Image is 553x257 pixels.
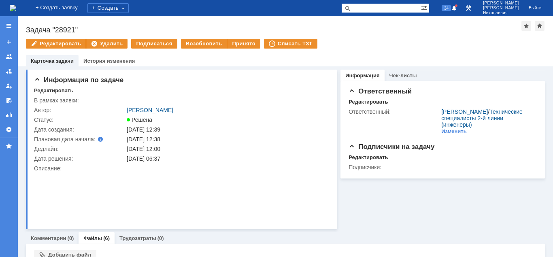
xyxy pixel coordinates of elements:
[464,3,473,13] a: Перейти в интерфейс администратора
[442,5,451,11] span: 34
[34,97,125,104] div: В рамках заявки:
[157,235,164,241] div: (0)
[2,65,15,78] a: Заявки в моей ответственности
[31,235,66,241] a: Комментарии
[87,3,129,13] div: Создать
[2,79,15,92] a: Мои заявки
[83,235,102,241] a: Файлы
[2,50,15,63] a: Заявки на командах
[349,154,388,161] div: Редактировать
[127,126,326,133] div: [DATE] 12:39
[349,87,412,95] span: Ответственный
[34,117,125,123] div: Статус:
[127,117,152,123] span: Решена
[2,36,15,49] a: Создать заявку
[34,126,125,133] div: Дата создания:
[34,155,125,162] div: Дата решения:
[34,107,125,113] div: Автор:
[34,165,328,172] div: Описание:
[10,5,16,11] img: logo
[483,1,519,6] span: [PERSON_NAME]
[349,164,440,170] div: Подписчики:
[34,76,123,84] span: Информация по задаче
[103,235,110,241] div: (6)
[483,11,519,15] span: Николаевич
[34,136,115,142] div: Плановая дата начала:
[83,58,135,64] a: История изменения
[535,21,544,31] div: Сделать домашней страницей
[483,6,519,11] span: [PERSON_NAME]
[421,4,429,11] span: Расширенный поиск
[127,136,326,142] div: [DATE] 12:38
[119,235,156,241] a: Трудозатраты
[441,108,533,128] div: /
[10,5,16,11] a: Перейти на домашнюю страницу
[34,146,125,152] div: Дедлайн:
[389,72,417,79] a: Чек-листы
[2,123,15,136] a: Настройки
[349,143,434,151] span: Подписчики на задачу
[31,58,74,64] a: Карточка задачи
[2,94,15,107] a: Мои согласования
[441,128,467,135] div: Изменить
[441,108,488,115] a: [PERSON_NAME]
[345,72,379,79] a: Информация
[68,235,74,241] div: (0)
[2,108,15,121] a: Отчеты
[349,99,388,105] div: Редактировать
[127,107,173,113] a: [PERSON_NAME]
[441,108,523,128] a: Технические специалисты 2-й линии (инженеры)
[26,26,521,34] div: Задача "28921"
[127,146,326,152] div: [DATE] 12:00
[349,108,440,115] div: Ответственный:
[127,155,326,162] div: [DATE] 06:37
[34,87,73,94] div: Редактировать
[521,21,531,31] div: Добавить в избранное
